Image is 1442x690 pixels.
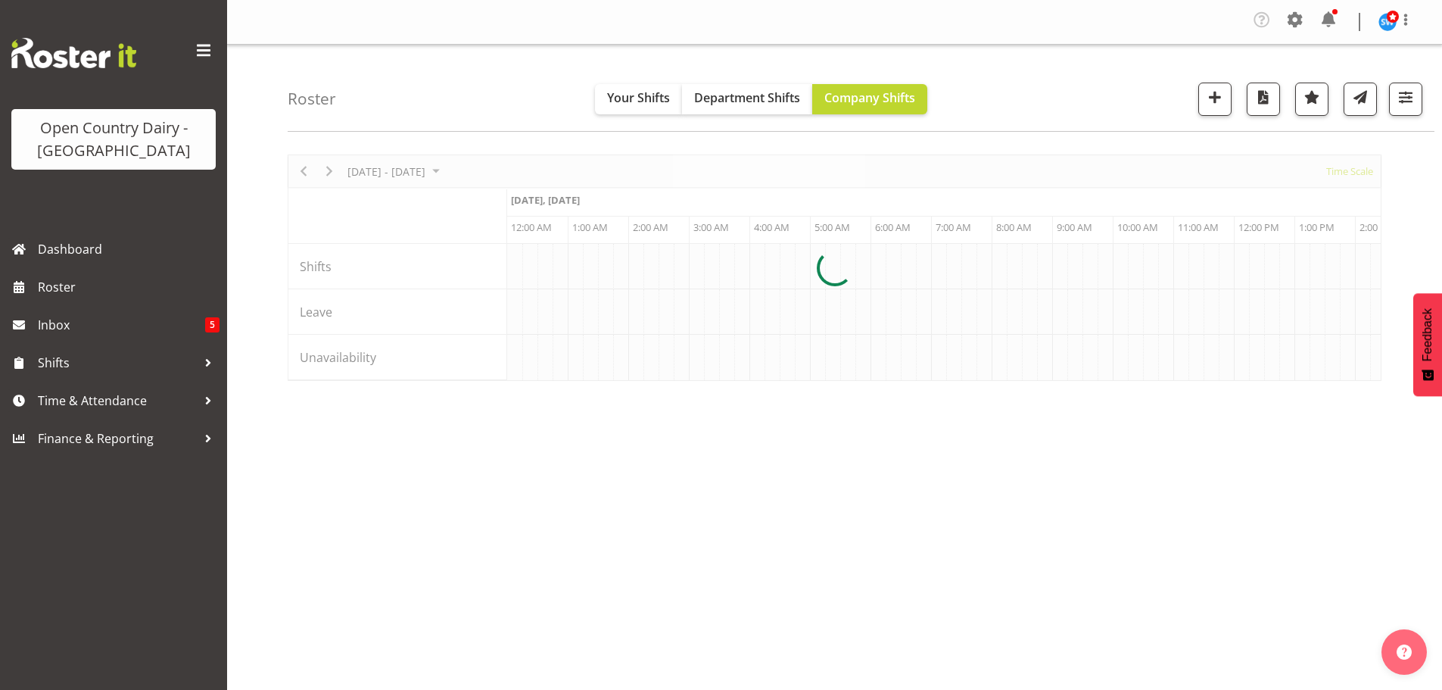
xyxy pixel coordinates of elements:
[824,89,915,106] span: Company Shifts
[682,84,812,114] button: Department Shifts
[38,314,205,336] span: Inbox
[1247,83,1280,116] button: Download a PDF of the roster according to the set date range.
[205,317,220,333] span: 5
[607,89,670,106] span: Your Shifts
[38,389,197,412] span: Time & Attendance
[1421,308,1434,361] span: Feedback
[595,84,682,114] button: Your Shifts
[26,117,201,162] div: Open Country Dairy - [GEOGRAPHIC_DATA]
[1378,13,1397,31] img: steve-webb7510.jpg
[1344,83,1377,116] button: Send a list of all shifts for the selected filtered period to all rostered employees.
[288,90,336,108] h4: Roster
[38,351,197,374] span: Shifts
[1389,83,1422,116] button: Filter Shifts
[11,38,136,68] img: Rosterit website logo
[694,89,800,106] span: Department Shifts
[38,427,197,450] span: Finance & Reporting
[1198,83,1232,116] button: Add a new shift
[1295,83,1328,116] button: Highlight an important date within the roster.
[1397,645,1412,660] img: help-xxl-2.png
[812,84,927,114] button: Company Shifts
[38,276,220,298] span: Roster
[38,238,220,261] span: Dashboard
[1413,293,1442,396] button: Feedback - Show survey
